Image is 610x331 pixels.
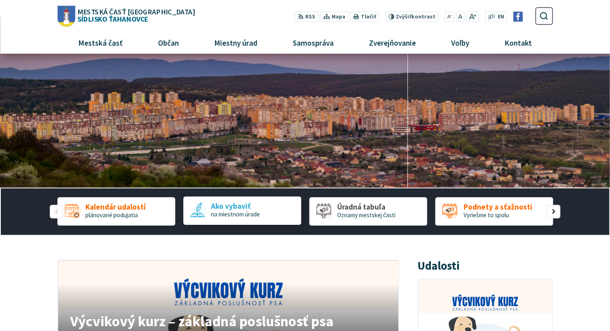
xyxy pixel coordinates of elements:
a: EN [495,13,506,21]
a: Logo Sídlisko Ťahanovce, prejsť na domovskú stránku. [57,6,195,26]
a: Úradná tabuľa Oznamy mestskej časti [309,197,427,225]
button: Zvýšiťkontrast [385,11,438,22]
span: Voľby [448,32,472,54]
h4: Výcvikový kurz – základná poslušnosť psa [70,314,386,328]
a: RSS [295,11,318,22]
span: Tlačiť [361,14,376,20]
a: Ako vybaviť na miestnom úrade [183,197,301,225]
a: Zverejňovanie [355,32,431,54]
a: Miestny úrad [199,32,272,54]
span: Podnety a sťažnosti [463,203,532,211]
a: Samospráva [278,32,349,54]
span: Kalendár udalostí [85,203,146,211]
img: Prejsť na domovskú stránku [57,6,75,26]
button: Tlačiť [350,11,379,22]
a: Občan [143,32,193,54]
a: Mapa [320,11,349,22]
div: Nasledujúci slajd [547,205,560,218]
div: 4 / 5 [435,197,553,225]
span: Samospráva [290,32,336,54]
button: Zmenšiť veľkosť písma [445,11,454,22]
div: 2 / 5 [183,197,301,225]
div: Predošlý slajd [50,205,63,218]
span: Mapa [332,13,345,21]
span: Vyriešme to spolu [463,211,509,219]
span: Mestská časť [GEOGRAPHIC_DATA] [77,8,195,15]
img: Prejsť na Facebook stránku [513,12,523,22]
span: EN [497,13,504,21]
h3: Udalosti [417,260,460,272]
button: Zväčšiť veľkosť písma [466,11,478,22]
a: Kalendár udalostí plánované podujatia [57,197,175,225]
span: Miestny úrad [211,32,260,54]
span: Zverejňovanie [366,32,419,54]
span: Zvýšiť [396,13,411,20]
a: Mestská časť [63,32,137,54]
a: Podnety a sťažnosti Vyriešme to spolu [435,197,553,225]
span: Občan [155,32,182,54]
span: na miestnom úrade [211,210,260,218]
a: Voľby [437,32,484,54]
a: Kontakt [490,32,547,54]
span: kontrast [396,14,436,20]
div: 1 / 5 [57,197,175,225]
span: Úradná tabuľa [337,203,395,211]
span: Mestská časť [75,32,126,54]
div: 3 / 5 [309,197,427,225]
button: Nastaviť pôvodnú veľkosť písma [456,11,464,22]
h1: Sídlisko Ťahanovce [75,8,195,22]
span: Ako vybaviť [211,202,260,210]
span: Oznamy mestskej časti [337,211,395,219]
span: plánované podujatia [85,211,138,219]
span: RSS [305,13,315,21]
span: Kontakt [502,32,535,54]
